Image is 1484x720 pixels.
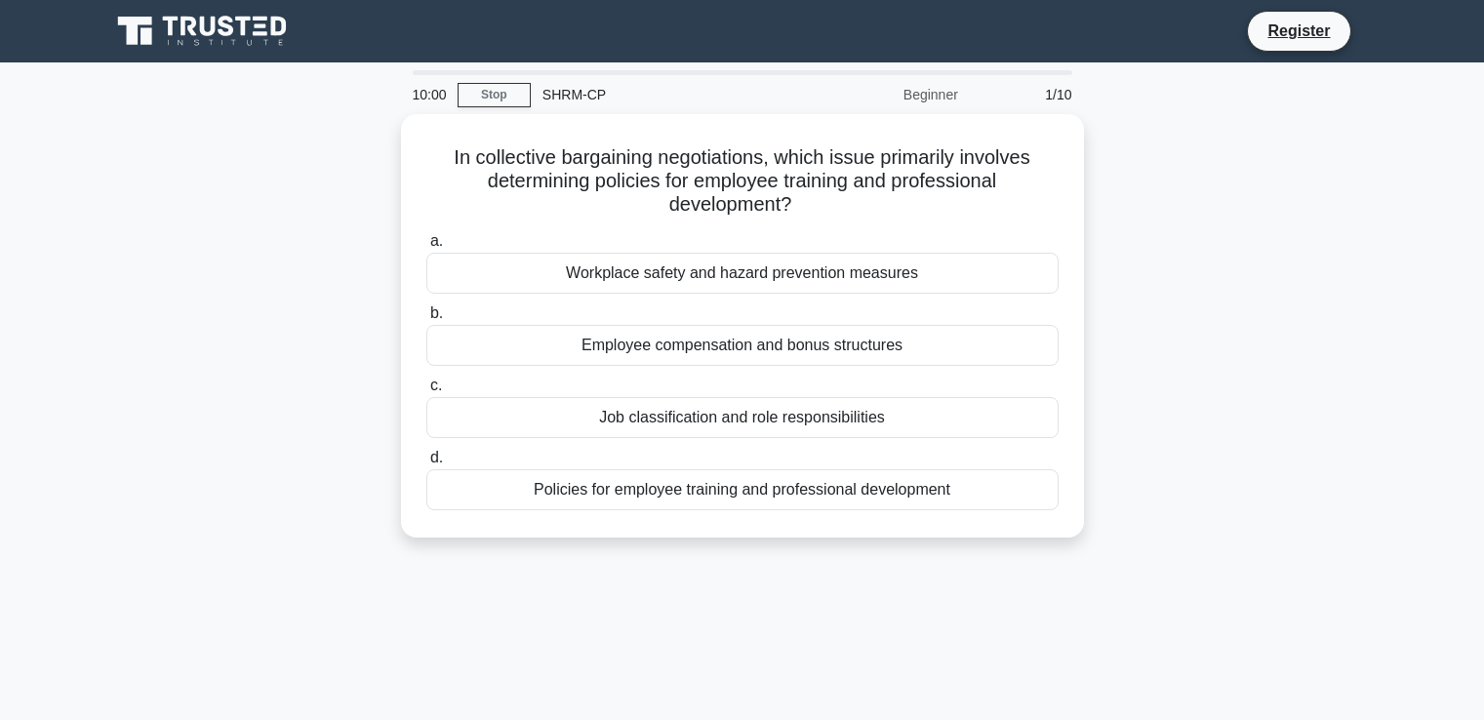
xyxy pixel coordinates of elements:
[430,449,443,465] span: d.
[799,75,970,114] div: Beginner
[426,469,1059,510] div: Policies for employee training and professional development
[458,83,531,107] a: Stop
[531,75,799,114] div: SHRM-CP
[430,232,443,249] span: a.
[430,304,443,321] span: b.
[430,377,442,393] span: c.
[426,253,1059,294] div: Workplace safety and hazard prevention measures
[1256,19,1342,43] a: Register
[424,145,1061,218] h5: In collective bargaining negotiations, which issue primarily involves determining policies for em...
[970,75,1084,114] div: 1/10
[426,397,1059,438] div: Job classification and role responsibilities
[401,75,458,114] div: 10:00
[426,325,1059,366] div: Employee compensation and bonus structures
